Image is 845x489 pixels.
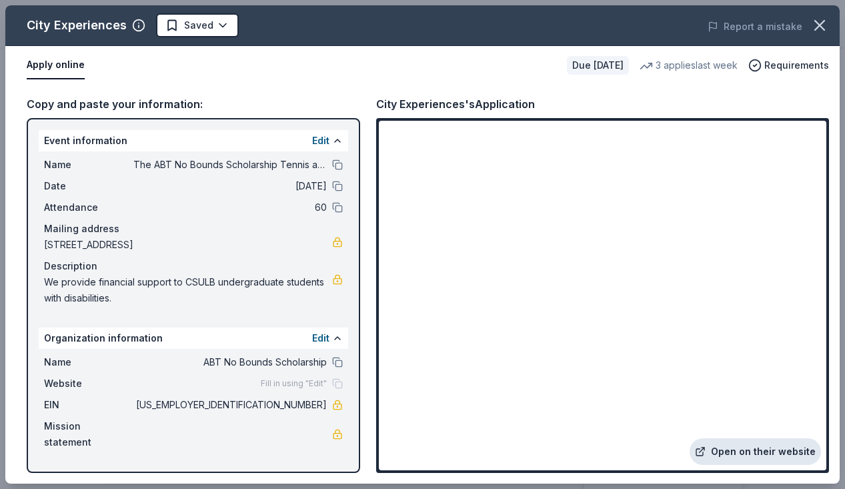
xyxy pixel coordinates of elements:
span: [STREET_ADDRESS] [44,237,332,253]
span: Date [44,178,133,194]
span: We provide financial support to CSULB undergraduate students with disabilities. [44,274,332,306]
div: 3 applies last week [640,57,738,73]
button: Edit [312,133,329,149]
div: Copy and paste your information: [27,95,360,113]
div: Mailing address [44,221,343,237]
button: Edit [312,330,329,346]
div: Organization information [39,328,348,349]
span: [US_EMPLOYER_IDENTIFICATION_NUMBER] [133,397,327,413]
div: Event information [39,130,348,151]
span: Name [44,354,133,370]
span: Mission statement [44,418,133,450]
span: Fill in using "Edit" [261,378,327,389]
div: Due [DATE] [567,56,629,75]
div: City Experiences's Application [376,95,535,113]
span: Website [44,376,133,392]
button: Saved [156,13,239,37]
span: Attendance [44,199,133,215]
span: [DATE] [133,178,327,194]
a: Open on their website [690,438,821,465]
span: Name [44,157,133,173]
button: Report a mistake [708,19,802,35]
span: 60 [133,199,327,215]
button: Apply online [27,51,85,79]
span: Requirements [764,57,829,73]
span: EIN [44,397,133,413]
span: ABT No Bounds Scholarship [133,354,327,370]
span: The ABT No Bounds Scholarship Tennis and Pickleball Fundraiser [133,157,327,173]
span: Saved [184,17,213,33]
div: Description [44,258,343,274]
div: City Experiences [27,15,127,36]
button: Requirements [748,57,829,73]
